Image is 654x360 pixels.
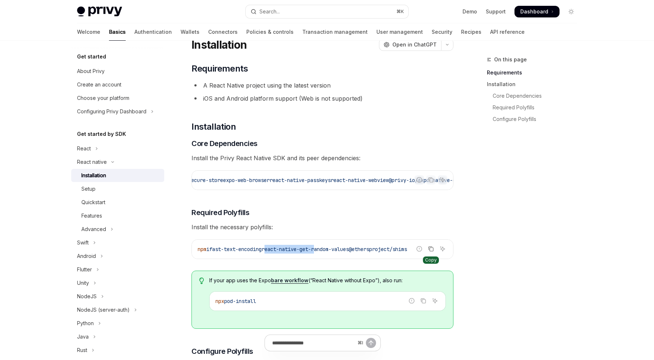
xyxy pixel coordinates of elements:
[438,244,447,254] button: Ask AI
[396,9,404,15] span: ⌘ K
[77,346,87,355] div: Rust
[379,39,441,51] button: Open in ChatGPT
[514,6,560,17] a: Dashboard
[223,177,270,183] span: expo-web-browser
[259,7,280,16] div: Search...
[77,67,105,76] div: About Privy
[77,52,106,61] h5: Get started
[191,80,453,90] li: A React Native project using the latest version
[77,238,89,247] div: Swift
[109,23,126,41] a: Basics
[349,246,407,252] span: @ethersproject/shims
[181,23,199,41] a: Wallets
[134,23,172,41] a: Authentication
[191,138,258,149] span: Core Dependencies
[487,67,583,78] a: Requirements
[438,175,447,185] button: Ask AI
[71,290,164,303] button: Toggle NodeJS section
[77,158,107,166] div: React native
[520,8,548,15] span: Dashboard
[77,319,94,328] div: Python
[71,236,164,249] button: Toggle Swift section
[426,175,436,185] button: Copy the contents from the code block
[415,175,424,185] button: Report incorrect code
[246,5,408,18] button: Open search
[392,41,437,48] span: Open in ChatGPT
[565,6,577,17] button: Toggle dark mode
[71,65,164,78] a: About Privy
[77,144,91,153] div: React
[77,252,96,260] div: Android
[71,317,164,330] button: Toggle Python section
[191,93,453,104] li: iOS and Android platform support (Web is not supported)
[191,38,247,51] h1: Installation
[487,78,583,90] a: Installation
[208,23,238,41] a: Connectors
[77,23,100,41] a: Welcome
[71,344,164,357] button: Toggle Rust section
[191,63,248,74] span: Requirements
[209,246,262,252] span: fast-text-encoding
[71,276,164,290] button: Toggle Unity section
[71,182,164,195] a: Setup
[494,55,527,64] span: On this page
[71,196,164,209] a: Quickstart
[486,8,506,15] a: Support
[271,277,308,284] a: bare workflow
[487,113,583,125] a: Configure Polyfills
[270,177,331,183] span: react-native-passkeys
[71,263,164,276] button: Toggle Flutter section
[426,244,436,254] button: Copy the contents from the code block
[81,225,106,234] div: Advanced
[77,130,126,138] h5: Get started by SDK
[262,246,349,252] span: react-native-get-random-values
[77,332,89,341] div: Java
[77,80,121,89] div: Create an account
[487,102,583,113] a: Required Polyfills
[215,298,224,304] span: npx
[490,23,525,41] a: API reference
[77,94,129,102] div: Choose your platform
[71,223,164,236] button: Toggle Advanced section
[174,177,223,183] span: expo-secure-store
[71,92,164,105] a: Choose your platform
[77,265,92,274] div: Flutter
[415,244,424,254] button: Report incorrect code
[331,177,389,183] span: react-native-webview
[487,90,583,102] a: Core Dependencies
[81,198,105,207] div: Quickstart
[71,169,164,182] a: Installation
[461,23,481,41] a: Recipes
[77,306,130,314] div: NodeJS (server-auth)
[71,250,164,263] button: Toggle Android section
[77,7,122,17] img: light logo
[423,256,439,264] div: Copy
[463,8,477,15] a: Demo
[71,142,164,155] button: Toggle React section
[389,177,482,183] span: @privy-io/expo-native-extensions
[71,105,164,118] button: Toggle Configuring Privy Dashboard section
[246,23,294,41] a: Policies & controls
[199,278,204,284] svg: Tip
[71,303,164,316] button: Toggle NodeJS (server-auth) section
[432,23,452,41] a: Security
[77,292,97,301] div: NodeJS
[376,23,423,41] a: User management
[71,330,164,343] button: Toggle Java section
[81,211,102,220] div: Features
[77,279,89,287] div: Unity
[407,296,416,306] button: Report incorrect code
[430,296,440,306] button: Ask AI
[81,171,106,180] div: Installation
[71,78,164,91] a: Create an account
[191,207,249,218] span: Required Polyfills
[191,153,453,163] span: Install the Privy React Native SDK and its peer dependencies:
[272,335,355,351] input: Ask a question...
[209,277,446,284] span: If your app uses the Expo (“React Native without Expo”), also run:
[224,298,256,304] span: pod-install
[198,246,206,252] span: npm
[302,23,368,41] a: Transaction management
[77,107,146,116] div: Configuring Privy Dashboard
[366,338,376,348] button: Send message
[81,185,96,193] div: Setup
